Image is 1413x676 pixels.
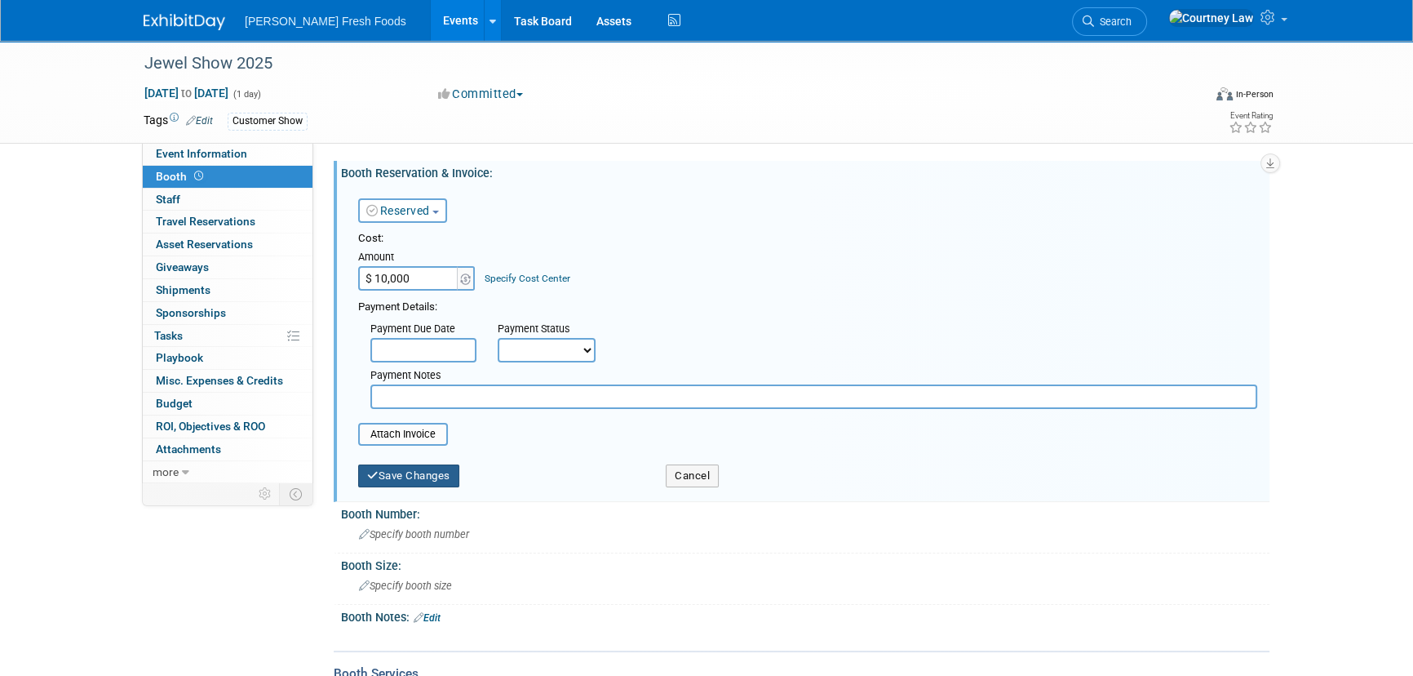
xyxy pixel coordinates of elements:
[144,112,213,131] td: Tags
[432,86,529,103] button: Committed
[1229,112,1273,120] div: Event Rating
[358,231,1257,247] div: Cost:
[154,329,183,342] span: Tasks
[144,14,225,30] img: ExhibitDay
[245,15,406,28] span: [PERSON_NAME] Fresh Foods
[143,393,312,415] a: Budget
[143,370,312,392] a: Misc. Expenses & Credits
[358,465,459,487] button: Save Changes
[143,347,312,369] a: Playbook
[143,166,312,188] a: Booth
[156,443,221,456] span: Attachments
[359,580,452,592] span: Specify booth size
[143,143,312,165] a: Event Information
[366,204,430,217] a: Reserved
[1105,85,1273,109] div: Event Format
[370,368,1257,385] div: Payment Notes
[156,260,209,274] span: Giveaways
[156,215,255,228] span: Travel Reservations
[358,198,447,223] button: Reserved
[143,416,312,438] a: ROI, Objectives & ROO
[143,438,312,460] a: Attachments
[156,374,283,387] span: Misc. Expenses & Credits
[156,397,193,410] span: Budget
[341,161,1269,181] div: Booth Reservation & Invoice:
[186,115,213,127] a: Edit
[358,250,476,266] div: Amount
[179,87,194,100] span: to
[143,233,312,256] a: Asset Reservations
[341,605,1269,626] div: Booth Notes:
[485,273,570,284] a: Specify Cost Center
[414,612,441,624] a: Edit
[1072,7,1147,36] a: Search
[359,528,469,540] span: Specify booth number
[666,465,719,487] button: Cancel
[143,256,312,278] a: Giveaways
[156,351,203,364] span: Playbook
[143,279,312,301] a: Shipments
[341,554,1269,574] div: Booth Size:
[280,483,313,505] td: Toggle Event Tabs
[1168,9,1254,27] img: Courtney Law
[498,322,607,338] div: Payment Status
[139,49,1177,78] div: Jewel Show 2025
[1235,88,1273,100] div: In-Person
[156,238,253,251] span: Asset Reservations
[143,302,312,324] a: Sponsorships
[341,502,1269,523] div: Booth Number:
[228,113,308,130] div: Customer Show
[251,483,280,505] td: Personalize Event Tab Strip
[358,296,1257,315] div: Payment Details:
[143,189,312,211] a: Staff
[153,465,179,478] span: more
[1216,87,1233,100] img: Format-Inperson.png
[156,147,247,160] span: Event Information
[156,420,265,433] span: ROI, Objectives & ROO
[156,193,180,206] span: Staff
[232,89,261,100] span: (1 day)
[143,461,312,483] a: more
[144,86,229,100] span: [DATE] [DATE]
[143,325,312,347] a: Tasks
[156,306,226,319] span: Sponsorships
[143,211,312,233] a: Travel Reservations
[156,170,206,183] span: Booth
[191,170,206,182] span: Booth not reserved yet
[156,283,210,296] span: Shipments
[1094,16,1132,28] span: Search
[370,322,473,338] div: Payment Due Date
